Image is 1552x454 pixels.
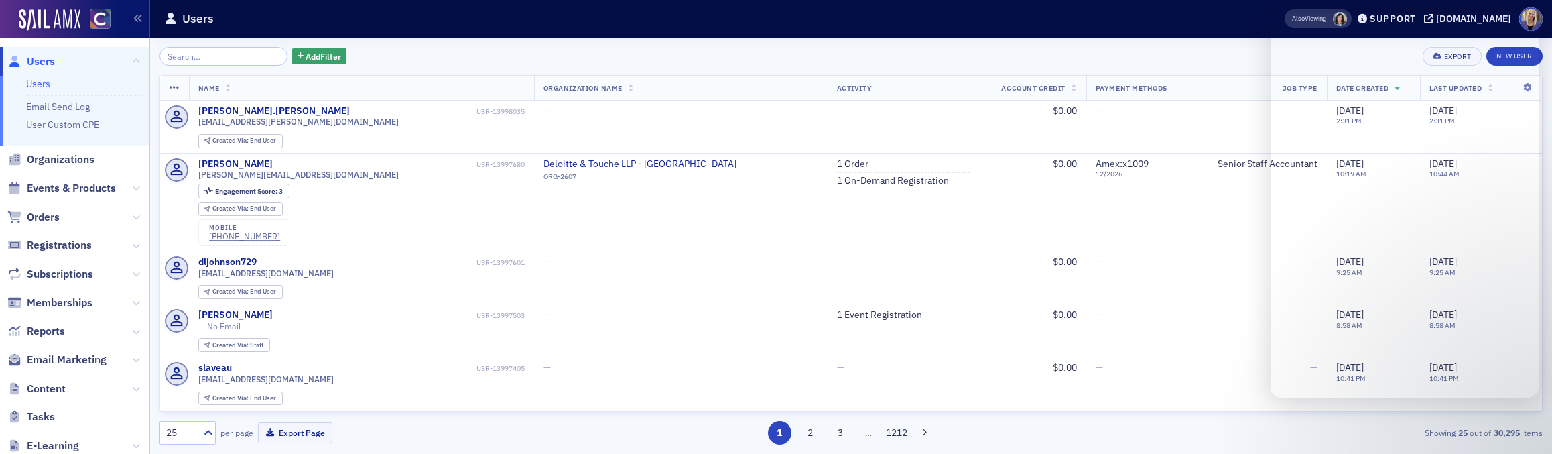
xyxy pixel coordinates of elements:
span: — [543,361,551,374]
span: Organizations [27,152,94,167]
div: USR-13998035 [352,107,525,116]
span: $0.00 [1053,158,1077,170]
span: Organization Name [543,83,623,93]
span: Tasks [27,410,55,424]
span: — [1096,361,1103,374]
button: 1 [768,421,791,445]
span: Content [27,382,66,396]
a: [PERSON_NAME] [198,158,273,170]
span: Created Via : [212,204,250,213]
div: End User [212,205,276,213]
span: — [543,256,551,268]
label: per page [220,427,253,439]
span: Users [27,54,55,69]
img: SailAMX [19,9,80,31]
h1: Users [182,11,214,27]
span: $0.00 [1053,308,1077,321]
a: [PHONE_NUMBER] [209,231,280,241]
span: Orders [27,210,60,225]
span: E-Learning [27,439,79,453]
div: Senior Staff Accountant [1202,158,1317,170]
a: Events & Products [7,181,116,196]
input: Search… [159,47,287,66]
a: Email Send Log [26,101,90,113]
a: 1 On-Demand Registration [837,175,949,187]
a: 1 Order [837,158,868,170]
span: Name [198,83,220,93]
div: Staff [212,342,263,349]
div: 25 [166,426,196,440]
div: USR-13997405 [234,364,525,373]
span: Stacy Svendsen [1333,12,1347,26]
div: [DOMAIN_NAME] [1436,13,1511,25]
a: Tasks [7,410,55,424]
span: … [859,427,878,439]
span: — [543,308,551,321]
a: User Custom CPE [26,119,99,131]
button: AddFilter [292,48,347,65]
a: dljohnson729 [198,256,257,268]
span: Add Filter [306,50,341,62]
span: Created Via : [212,287,250,296]
span: — [1096,256,1103,268]
button: 3 [829,421,852,445]
div: End User [212,137,276,145]
iframe: Intercom live chat [1271,13,1539,398]
span: — No Email — [198,321,249,331]
a: E-Learning [7,439,79,453]
div: Engagement Score: 3 [198,184,289,198]
strong: 30,295 [1491,427,1522,439]
div: End User [212,395,276,402]
span: $0.00 [1053,361,1077,374]
a: Users [7,54,55,69]
a: Memberships [7,296,92,310]
a: Deloitte & Touche LLP - [GEOGRAPHIC_DATA] [543,158,736,170]
div: Created Via: End User [198,134,283,148]
span: $0.00 [1053,105,1077,117]
a: Users [26,78,50,90]
span: Created Via : [212,341,250,349]
span: [PERSON_NAME][EMAIL_ADDRESS][DOMAIN_NAME] [198,170,399,180]
div: [PERSON_NAME].[PERSON_NAME] [198,105,350,117]
img: SailAMX [90,9,111,30]
div: End User [212,288,276,296]
a: slaveau [198,362,232,374]
span: — [837,361,844,374]
span: Subscriptions [27,267,93,282]
a: Email Marketing [7,353,107,367]
span: Created Via : [212,136,250,145]
a: [PERSON_NAME] [198,309,273,321]
div: USR-13997601 [259,258,525,267]
a: 1 Event Registration [837,309,922,321]
span: — [1096,105,1103,117]
a: Content [7,382,66,396]
span: Amex : x1009 [1096,158,1149,170]
div: USR-13997680 [275,160,525,169]
span: Activity [837,83,872,93]
a: Subscriptions [7,267,93,282]
span: Created Via : [212,394,250,402]
span: Account Credit [1001,83,1065,93]
span: Profile [1519,7,1543,31]
button: 2 [798,421,822,445]
span: Deloitte & Touche LLP - Denver [543,158,736,170]
iframe: Intercom live chat [1506,408,1539,441]
a: Reports [7,324,65,339]
span: Engagement Score : [215,186,279,196]
div: Support [1370,13,1416,25]
span: [EMAIL_ADDRESS][DOMAIN_NAME] [198,374,334,384]
div: Created Via: Staff [198,338,270,352]
span: — [1096,308,1103,321]
a: Registrations [7,238,92,253]
span: Reports [27,324,65,339]
button: Export Page [258,422,332,443]
button: 1212 [885,421,909,445]
a: Organizations [7,152,94,167]
span: Registrations [27,238,92,253]
span: $0.00 [1053,256,1077,268]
